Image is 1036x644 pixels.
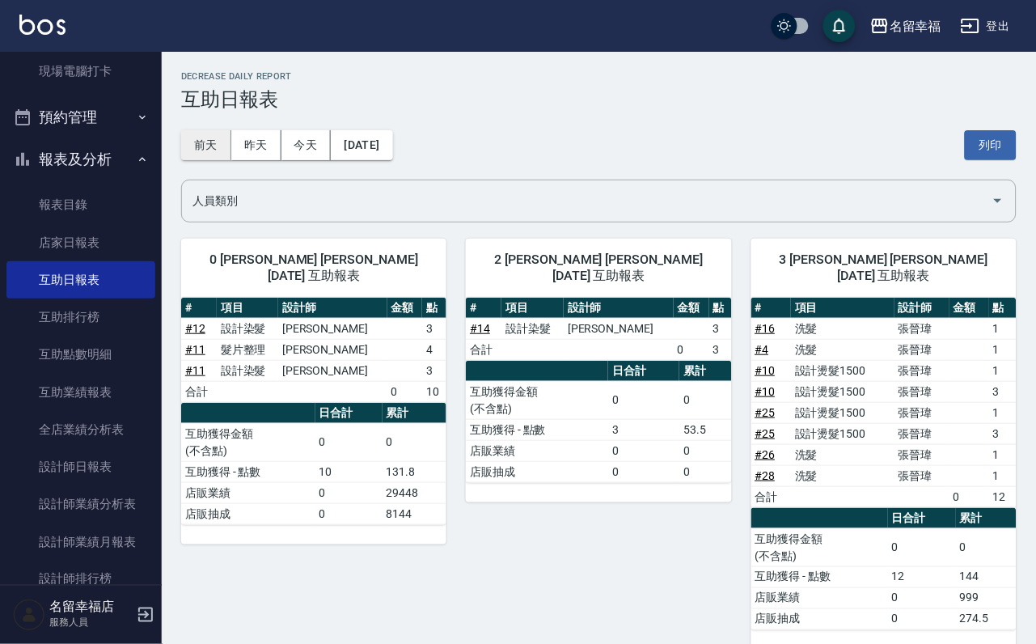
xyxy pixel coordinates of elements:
[608,440,679,461] td: 0
[6,53,155,90] a: 現場電腦打卡
[954,11,1017,41] button: 登出
[679,361,731,382] th: 累計
[278,360,387,381] td: [PERSON_NAME]
[49,616,132,630] p: 服務人員
[6,448,155,485] a: 設計師日報表
[864,10,948,43] button: 名留幸福
[181,130,231,160] button: 前天
[315,482,383,503] td: 0
[6,96,155,138] button: 預約管理
[888,528,957,566] td: 0
[989,298,1017,319] th: 點
[791,339,894,360] td: 洗髮
[888,566,957,587] td: 12
[470,322,490,335] a: #14
[466,339,501,360] td: 合計
[823,10,856,42] button: save
[890,16,941,36] div: 名留幸福
[383,482,447,503] td: 29448
[989,339,1017,360] td: 1
[755,469,776,482] a: #28
[466,361,731,483] table: a dense table
[383,503,447,524] td: 8144
[466,461,608,482] td: 店販抽成
[751,486,792,507] td: 合計
[422,381,446,402] td: 10
[791,381,894,402] td: 設計燙髮1500
[13,599,45,631] img: Person
[989,423,1017,444] td: 3
[771,252,997,284] span: 3 [PERSON_NAME] [PERSON_NAME] [DATE] 互助報表
[608,419,679,440] td: 3
[679,381,731,419] td: 0
[751,508,1017,630] table: a dense table
[383,403,447,424] th: 累計
[231,130,281,160] button: 昨天
[6,561,155,598] a: 設計師排行榜
[709,339,732,360] td: 3
[791,360,894,381] td: 設計燙髮1500
[564,298,674,319] th: 設計師
[751,298,1017,508] table: a dense table
[387,298,423,319] th: 金額
[791,298,894,319] th: 項目
[466,419,608,440] td: 互助獲得 - 點數
[315,423,383,461] td: 0
[181,298,446,403] table: a dense table
[281,130,332,160] button: 今天
[181,482,315,503] td: 店販業績
[387,381,423,402] td: 0
[751,528,888,566] td: 互助獲得金額 (不含點)
[6,138,155,180] button: 報表及分析
[181,298,217,319] th: #
[894,423,949,444] td: 張晉瑋
[185,322,205,335] a: #12
[422,298,446,319] th: 點
[181,461,315,482] td: 互助獲得 - 點數
[751,608,888,629] td: 店販抽成
[755,364,776,377] a: #10
[217,318,278,339] td: 設計染髮
[888,608,957,629] td: 0
[181,423,315,461] td: 互助獲得金額 (不含點)
[755,343,769,356] a: #4
[791,318,894,339] td: 洗髮
[49,600,132,616] h5: 名留幸福店
[894,318,949,339] td: 張晉瑋
[501,318,564,339] td: 設計染髮
[751,587,888,608] td: 店販業績
[188,187,985,215] input: 人員名稱
[791,402,894,423] td: 設計燙髮1500
[608,361,679,382] th: 日合計
[674,339,709,360] td: 0
[185,364,205,377] a: #11
[6,299,155,336] a: 互助排行榜
[679,419,731,440] td: 53.5
[6,411,155,448] a: 全店業績分析表
[564,318,674,339] td: [PERSON_NAME]
[383,423,447,461] td: 0
[989,465,1017,486] td: 1
[755,406,776,419] a: #25
[278,339,387,360] td: [PERSON_NAME]
[956,587,1017,608] td: 999
[679,440,731,461] td: 0
[888,587,957,608] td: 0
[466,298,501,319] th: #
[278,298,387,319] th: 設計師
[608,381,679,419] td: 0
[989,360,1017,381] td: 1
[466,440,608,461] td: 店販業績
[949,298,990,319] th: 金額
[791,423,894,444] td: 設計燙髮1500
[949,486,990,507] td: 0
[674,298,709,319] th: 金額
[956,508,1017,529] th: 累計
[755,385,776,398] a: #10
[965,130,1017,160] button: 列印
[331,130,392,160] button: [DATE]
[501,298,564,319] th: 項目
[201,252,427,284] span: 0 [PERSON_NAME] [PERSON_NAME] [DATE] 互助報表
[894,381,949,402] td: 張晉瑋
[709,298,732,319] th: 點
